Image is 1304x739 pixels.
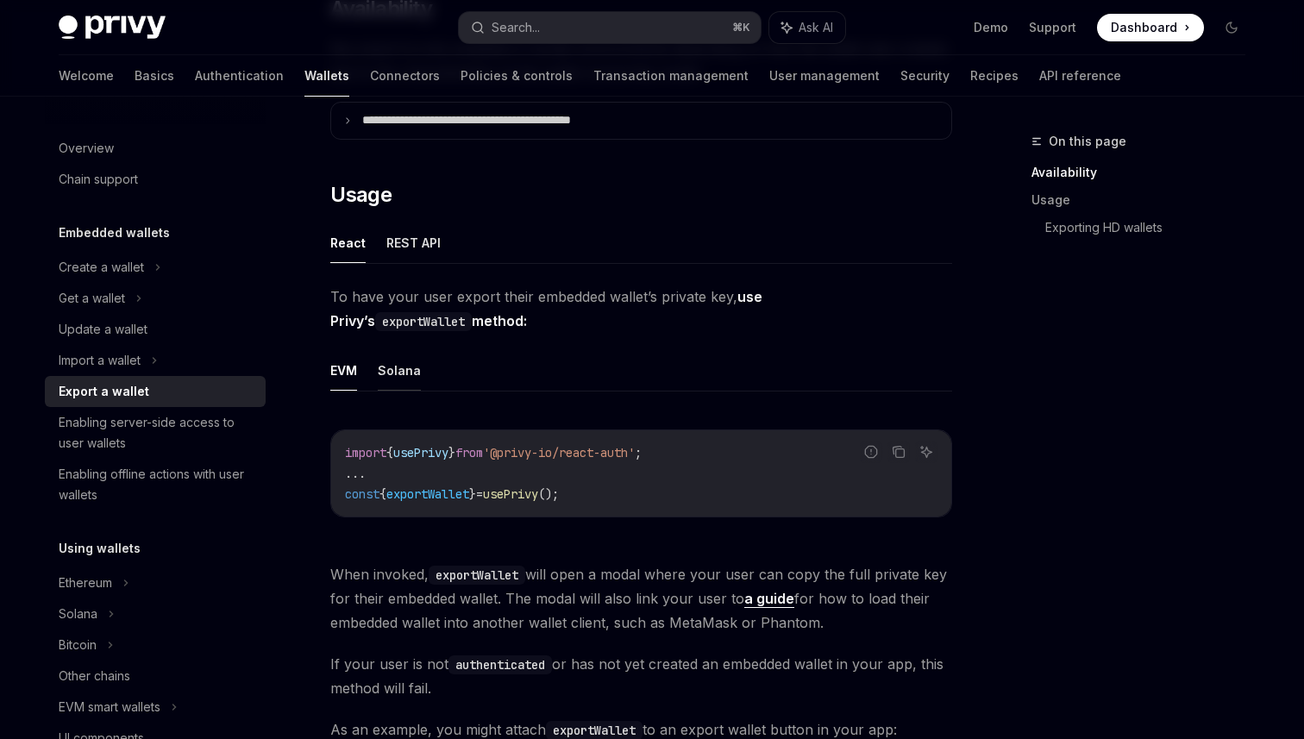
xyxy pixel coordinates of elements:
button: EVM [330,350,357,391]
code: authenticated [448,655,552,674]
a: Usage [1031,186,1259,214]
span: usePrivy [483,486,538,502]
a: Connectors [370,55,440,97]
span: If your user is not or has not yet created an embedded wallet in your app, this method will fail. [330,652,952,700]
a: Security [900,55,950,97]
a: a guide [744,590,794,608]
span: '@privy-io/react-auth' [483,445,635,460]
h5: Using wallets [59,538,141,559]
span: } [448,445,455,460]
a: Basics [135,55,174,97]
a: Transaction management [593,55,749,97]
div: Other chains [59,666,130,686]
span: { [386,445,393,460]
div: EVM smart wallets [59,697,160,717]
span: (); [538,486,559,502]
button: React [330,222,366,263]
span: Usage [330,181,392,209]
div: Enabling server-side access to user wallets [59,412,255,454]
span: usePrivy [393,445,448,460]
div: Create a wallet [59,257,144,278]
span: { [379,486,386,502]
button: Ask AI [769,12,845,43]
a: User management [769,55,880,97]
a: Exporting HD wallets [1045,214,1259,241]
span: To have your user export their embedded wallet’s private key, [330,285,952,333]
span: ; [635,445,642,460]
a: Dashboard [1097,14,1204,41]
div: Solana [59,604,97,624]
span: ⌘ K [732,21,750,34]
span: On this page [1049,131,1126,152]
img: dark logo [59,16,166,40]
span: const [345,486,379,502]
div: Get a wallet [59,288,125,309]
code: exportWallet [429,566,525,585]
a: Recipes [970,55,1019,97]
button: Report incorrect code [860,441,882,463]
a: Demo [974,19,1008,36]
span: from [455,445,483,460]
a: Support [1029,19,1076,36]
code: exportWallet [375,312,472,331]
button: Copy the contents from the code block [887,441,910,463]
span: Ask AI [799,19,833,36]
a: Availability [1031,159,1259,186]
a: Chain support [45,164,266,195]
h5: Embedded wallets [59,222,170,243]
span: = [476,486,483,502]
div: Search... [492,17,540,38]
button: REST API [386,222,441,263]
span: import [345,445,386,460]
button: Search...⌘K [459,12,761,43]
span: Dashboard [1111,19,1177,36]
a: Export a wallet [45,376,266,407]
a: Policies & controls [461,55,573,97]
a: Authentication [195,55,284,97]
span: exportWallet [386,486,469,502]
div: Export a wallet [59,381,149,402]
button: Solana [378,350,421,391]
span: When invoked, will open a modal where your user can copy the full private key for their embedded ... [330,562,952,635]
a: Enabling server-side access to user wallets [45,407,266,459]
strong: use Privy’s method: [330,288,762,329]
a: Welcome [59,55,114,97]
a: API reference [1039,55,1121,97]
button: Toggle dark mode [1218,14,1245,41]
a: Update a wallet [45,314,266,345]
div: Overview [59,138,114,159]
div: Bitcoin [59,635,97,655]
div: Import a wallet [59,350,141,371]
a: Enabling offline actions with user wallets [45,459,266,510]
span: ... [345,466,366,481]
div: Ethereum [59,573,112,593]
a: Overview [45,133,266,164]
a: Other chains [45,661,266,692]
div: Update a wallet [59,319,147,340]
div: Enabling offline actions with user wallets [59,464,255,505]
span: } [469,486,476,502]
div: Chain support [59,169,138,190]
button: Ask AI [915,441,937,463]
a: Wallets [304,55,349,97]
